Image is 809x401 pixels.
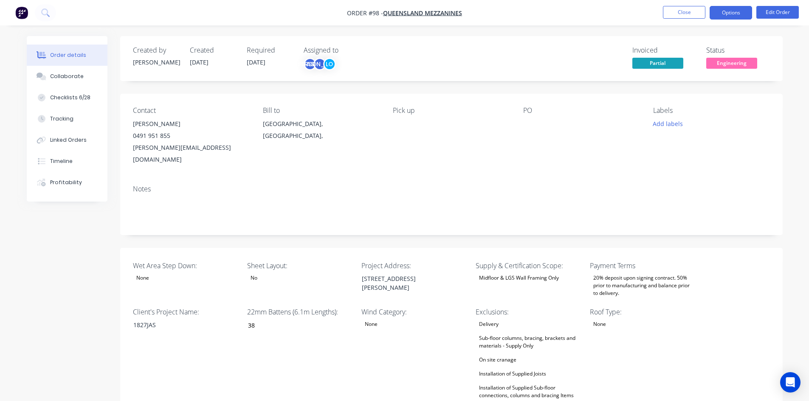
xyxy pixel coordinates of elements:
[27,172,107,193] button: Profitability
[27,129,107,151] button: Linked Orders
[476,261,582,271] label: Supply & Certification Scope:
[133,107,249,115] div: Contact
[247,307,353,317] label: 22mm Battens (6.1m Lengths):
[263,118,379,142] div: [GEOGRAPHIC_DATA], [GEOGRAPHIC_DATA],
[632,58,683,68] span: Partial
[476,307,582,317] label: Exclusions:
[50,51,86,59] div: Order details
[304,46,389,54] div: Assigned to
[50,179,82,186] div: Profitability
[523,107,640,115] div: PO
[27,66,107,87] button: Collaborate
[190,58,209,66] span: [DATE]
[756,6,799,19] button: Edit Order
[50,136,87,144] div: Linked Orders
[247,272,261,283] div: No
[476,368,550,379] div: Installation of Supplied Joists
[133,118,249,165] div: [PERSON_NAME]0491 951 855[PERSON_NAME][EMAIL_ADDRESS][DOMAIN_NAME]
[383,9,462,17] a: Queensland Mezzanines
[27,45,107,66] button: Order details
[133,261,239,271] label: Wet Area Step Down:
[247,58,265,66] span: [DATE]
[127,319,233,331] div: 1827JAS
[27,151,107,172] button: Timeline
[347,9,383,17] span: Order #98 -
[27,87,107,108] button: Checklists 6/28
[780,372,801,393] div: Open Intercom Messenger
[361,319,381,330] div: None
[648,118,688,129] button: Add labels
[663,6,705,19] button: Close
[304,58,336,70] button: AS[PERSON_NAME]LO
[50,94,90,101] div: Checklists 6/28
[476,319,502,330] div: Delivery
[190,46,237,54] div: Created
[263,107,379,115] div: Bill to
[590,261,696,271] label: Payment Terms
[304,58,316,70] div: AS
[50,73,84,80] div: Collaborate
[247,261,353,271] label: Sheet Layout:
[241,319,353,331] input: Enter number...
[133,118,249,130] div: [PERSON_NAME]
[133,142,249,165] div: [PERSON_NAME][EMAIL_ADDRESS][DOMAIN_NAME]
[313,58,326,70] div: [PERSON_NAME]
[133,185,770,193] div: Notes
[133,272,152,283] div: None
[710,6,752,20] button: Options
[133,58,180,67] div: [PERSON_NAME]
[632,46,696,54] div: Invoiced
[50,157,73,165] div: Timeline
[361,307,468,317] label: Wind Category:
[653,107,770,115] div: Labels
[706,46,770,54] div: Status
[706,58,757,70] button: Engineering
[393,107,509,115] div: Pick up
[361,261,468,271] label: Project Address:
[355,272,461,294] div: [STREET_ADDRESS][PERSON_NAME]
[50,115,73,123] div: Tracking
[263,118,379,145] div: [GEOGRAPHIC_DATA], [GEOGRAPHIC_DATA],
[476,382,582,401] div: Installation of Supplied Sub-floor connections, columns and bracing Items
[476,354,520,365] div: On site cranage
[247,46,293,54] div: Required
[476,333,582,351] div: Sub-floor columns, bracing, brackets and materials - Supply Only
[27,108,107,129] button: Tracking
[15,6,28,19] img: Factory
[133,46,180,54] div: Created by
[590,272,696,299] div: 20% deposit upon signing contract. 50% prior to manufacturing and balance prior to delivery.
[133,130,249,142] div: 0491 951 855
[706,58,757,68] span: Engineering
[590,319,609,330] div: None
[133,307,239,317] label: Client's Project Name:
[590,307,696,317] label: Roof Type:
[323,58,336,70] div: LO
[476,272,562,283] div: Midfloor & LGS Wall Framing Only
